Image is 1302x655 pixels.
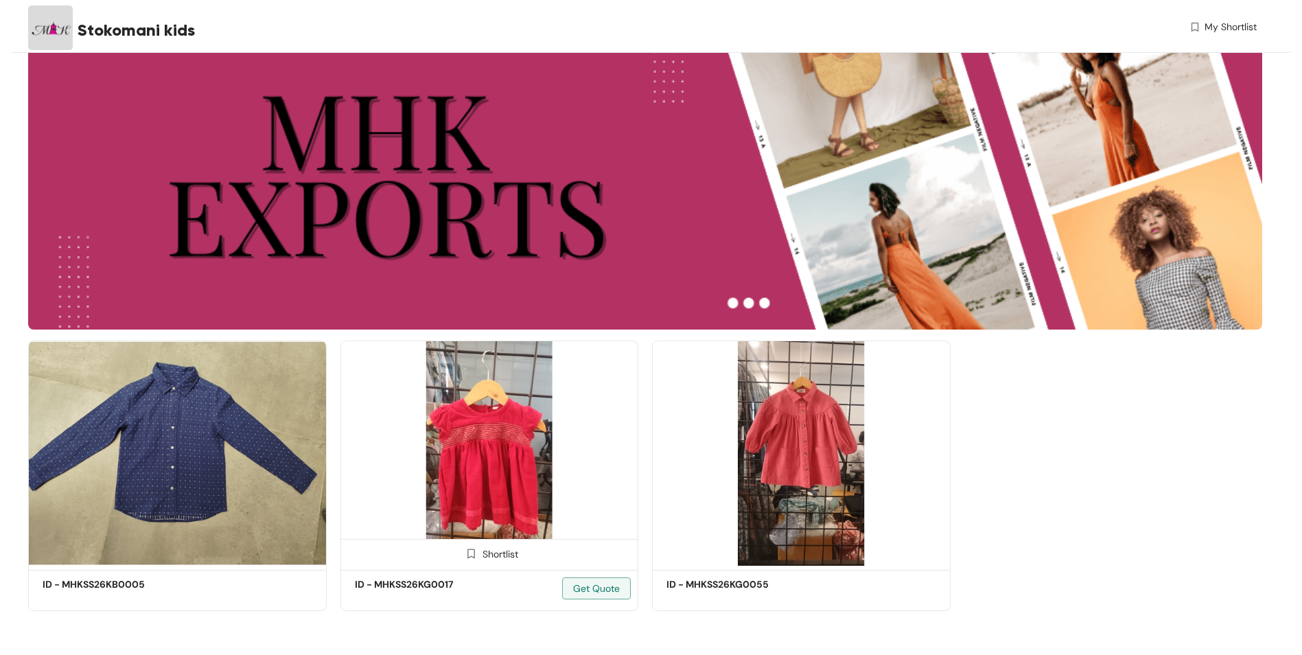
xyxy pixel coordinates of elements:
[340,341,639,566] img: 87f7abad-2e8e-488c-89ee-0e7e17e2b941
[43,577,159,592] h5: ID - MHKSS26KB0005
[355,577,472,592] h5: ID - MHKSS26KG0017
[28,5,73,50] img: Buyer Portal
[461,547,518,560] div: Shortlist
[562,577,631,599] button: Get Quote
[465,547,478,560] img: Shortlist
[573,581,620,596] span: Get Quote
[652,341,951,566] img: b525b16c-9fcb-4845-a176-367b5c71561c
[28,341,327,566] img: b43532c6-e069-4f2c-906f-eba5695b84b1
[666,577,783,592] h5: ID - MHKSS26KG0055
[1205,20,1257,34] span: My Shortlist
[28,11,1262,330] img: ae2cfc67-f04c-4b92-9727-5e7395d274c7
[1189,20,1201,34] img: wishlist
[78,18,195,43] span: Stokomani kids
